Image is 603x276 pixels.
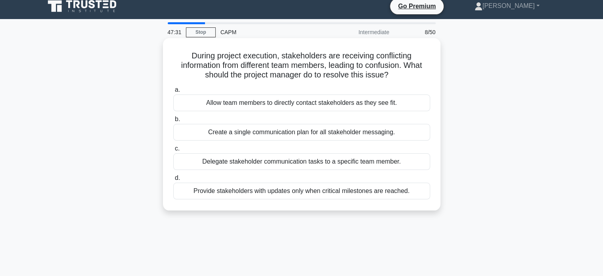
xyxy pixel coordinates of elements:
div: CAPM [216,24,325,40]
div: Create a single communication plan for all stakeholder messaging. [173,124,430,141]
span: c. [175,145,180,152]
a: Go Premium [393,1,440,11]
div: 47:31 [163,24,186,40]
div: Provide stakeholders with updates only when critical milestones are reached. [173,183,430,199]
a: Stop [186,27,216,37]
span: a. [175,86,180,93]
h5: During project execution, stakeholders are receiving conflicting information from different team ... [172,51,431,80]
div: Intermediate [325,24,394,40]
span: d. [175,174,180,181]
div: Delegate stakeholder communication tasks to a specific team member. [173,153,430,170]
span: b. [175,116,180,122]
div: Allow team members to directly contact stakeholders as they see fit. [173,95,430,111]
div: 8/50 [394,24,440,40]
